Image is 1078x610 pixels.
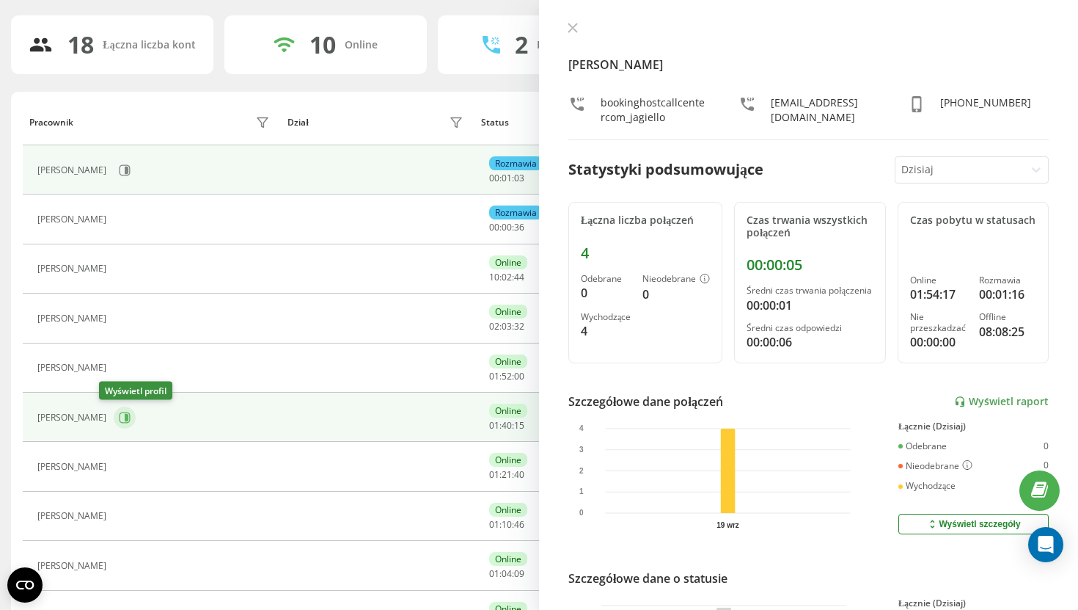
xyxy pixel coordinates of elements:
div: Online [489,503,527,517]
div: [PERSON_NAME] [37,264,110,274]
div: 0 [1044,441,1049,451]
div: 10 [309,31,336,59]
div: 0 [642,286,710,303]
div: Średni czas odpowiedzi [747,323,873,333]
h4: [PERSON_NAME] [568,56,1049,73]
span: 46 [514,518,524,531]
div: Łączna liczba kont [103,39,195,51]
span: 00 [502,221,512,233]
div: [PERSON_NAME] [37,413,110,423]
div: [EMAIL_ADDRESS][DOMAIN_NAME] [771,95,879,125]
div: Średni czas trwania połączenia [747,286,873,296]
span: 02 [489,320,499,333]
div: Łączna liczba połączeń [581,214,710,227]
div: Łącznie (Dzisiaj) [898,421,1049,432]
text: 1 [579,488,584,496]
div: [PERSON_NAME] [37,511,110,521]
span: 10 [502,518,512,531]
div: Odebrane [898,441,947,451]
text: 3 [579,446,584,454]
span: 00 [489,172,499,184]
div: Nieodebrane [642,274,710,286]
span: 00 [489,221,499,233]
span: 40 [514,468,524,481]
div: Online [489,552,527,566]
div: Rozmawia [489,156,543,170]
div: 0 [1044,460,1049,472]
text: 2 [579,467,584,475]
div: Czas pobytu w statusach [910,214,1036,227]
div: Online [345,39,378,51]
div: 4 [581,244,710,262]
div: Szczegółowe dane połączeń [568,393,723,410]
span: 04 [502,567,512,580]
div: Open Intercom Messenger [1028,527,1063,562]
div: [PERSON_NAME] [37,214,110,225]
div: Online [489,404,527,418]
div: Wyświetl profil [99,382,172,400]
span: 01 [489,518,499,531]
div: Czas trwania wszystkich połączeń [747,214,873,239]
div: 00:00:01 [747,297,873,314]
div: [PERSON_NAME] [37,462,110,472]
div: Status [481,117,509,128]
div: Online [910,275,967,286]
span: 03 [514,172,524,184]
span: 15 [514,419,524,432]
div: : : [489,222,524,233]
div: Rozmawiają [537,39,595,51]
button: Wyświetl szczegóły [898,514,1049,534]
div: : : [489,520,524,530]
div: 0 [581,284,631,302]
text: 19 wrz [716,521,739,529]
span: 01 [489,370,499,382]
div: Offline [979,312,1036,322]
text: 4 [579,424,584,432]
div: Pracownik [29,117,73,128]
div: Online [489,355,527,368]
div: Łącznie (Dzisiaj) [898,598,1049,609]
span: 01 [489,567,499,580]
div: [PERSON_NAME] [37,561,110,571]
div: Statystyki podsumowujące [568,159,763,181]
div: Nieodebrane [898,460,972,472]
button: Open CMP widget [7,567,43,603]
div: Wyświetl szczegóły [926,518,1020,530]
div: Online [489,453,527,467]
div: : : [489,371,524,382]
span: 10 [489,271,499,283]
span: 32 [514,320,524,333]
span: 21 [502,468,512,481]
div: : : [489,173,524,184]
div: [PERSON_NAME] [37,165,110,175]
div: 00:00:06 [747,333,873,351]
span: 03 [502,320,512,333]
div: Szczegółowe dane o statusie [568,570,727,587]
span: 40 [502,419,512,432]
div: Wychodzące [581,312,631,322]
div: [PERSON_NAME] [37,363,110,373]
span: 01 [502,172,512,184]
div: [PERSON_NAME] [37,313,110,324]
span: 02 [502,271,512,283]
div: : : [489,272,524,283]
div: : : [489,569,524,579]
div: 00:01:16 [979,286,1036,303]
div: 4 [581,322,631,340]
div: Dział [287,117,308,128]
span: 36 [514,221,524,233]
div: : : [489,322,524,332]
span: 01 [489,468,499,481]
div: 18 [67,31,94,59]
div: Rozmawia [489,206,543,219]
div: 00:00:05 [747,256,873,274]
span: 00 [514,370,524,382]
text: 0 [579,509,584,517]
div: 00:00:00 [910,333,967,351]
div: : : [489,470,524,480]
div: 08:08:25 [979,323,1036,341]
div: [PHONE_NUMBER] [940,95,1031,125]
span: 44 [514,271,524,283]
div: Online [489,305,527,319]
div: Online [489,255,527,269]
